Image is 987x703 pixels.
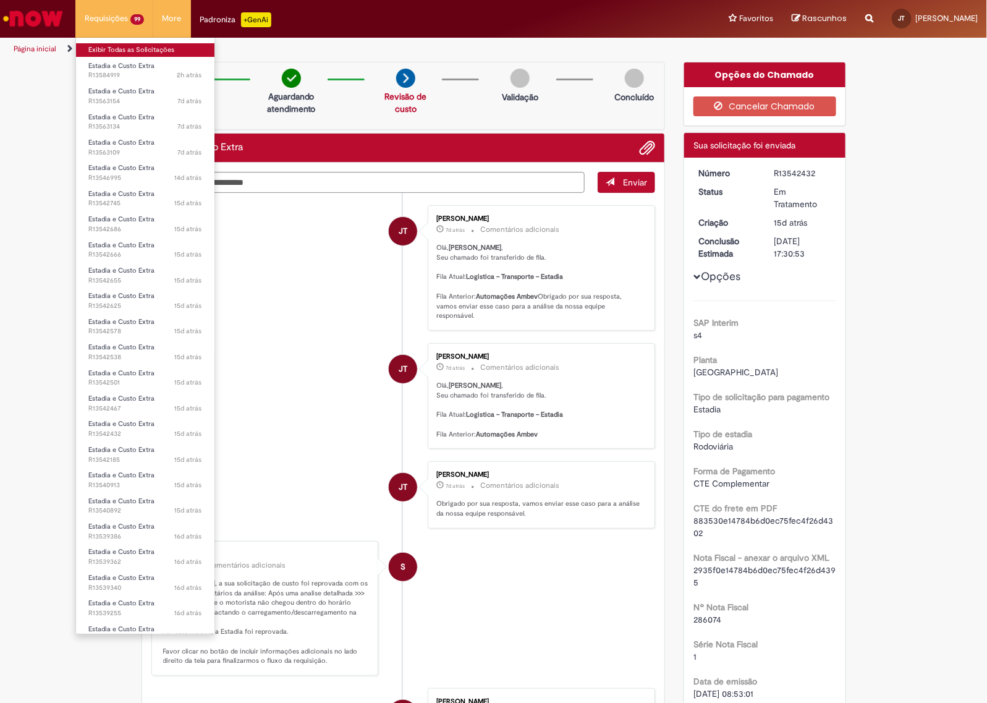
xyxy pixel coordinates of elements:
[693,404,721,415] span: Estadia
[76,315,214,338] a: Aberto R13542578 : Estadia e Custo Extra
[76,469,214,492] a: Aberto R13540913 : Estadia e Custo Extra
[175,455,202,464] span: 15d atrás
[175,506,202,515] span: 15d atrás
[88,496,155,506] span: Estadia e Custo Extra
[693,367,778,378] span: [GEOGRAPHIC_DATA]
[774,235,832,260] div: [DATE] 17:30:53
[76,59,214,82] a: Aberto R13584919 : Estadia e Custo Extra
[693,565,836,588] span: 2935f0e14784b6d0ec75fec4f26d4395
[76,367,214,390] a: Aberto R13542501 : Estadia e Custo Extra
[88,378,202,388] span: R13542501
[396,69,415,88] img: arrow-next.png
[88,419,155,428] span: Estadia e Custo Extra
[446,226,465,234] time: 25/09/2025 12:26:28
[88,163,155,173] span: Estadia e Custo Extra
[163,579,369,666] p: [PERSON_NAME], a sua solicitação de custo foi reprovada com os seguintes comentários da análise: ...
[88,624,155,634] span: Estadia e Custo Extra
[76,597,214,620] a: Aberto R13539255 : Estadia e Custo Extra
[88,250,202,260] span: R13542666
[476,292,538,301] b: Automações Ambev
[389,553,417,581] div: System
[282,69,301,88] img: check-circle-green.png
[88,291,155,300] span: Estadia e Custo Extra
[693,330,702,341] span: s4
[175,455,202,464] time: 17/09/2025 09:06:43
[389,355,417,383] div: Julio thereza
[175,224,202,234] time: 17/09/2025 10:22:25
[400,552,405,582] span: S
[476,430,538,439] b: Automações Ambev
[88,241,155,250] span: Estadia e Custo Extra
[76,187,214,210] a: Aberto R13542745 : Estadia e Custo Extra
[88,547,155,556] span: Estadia e Custo Extra
[88,608,202,618] span: R13539255
[178,122,202,131] time: 24/09/2025 14:01:30
[774,217,808,228] time: 17/09/2025 09:45:32
[175,173,202,182] span: 14d atrás
[689,216,765,229] dt: Criação
[88,113,155,122] span: Estadia e Custo Extra
[178,122,202,131] span: 7d atrás
[175,276,202,285] span: 15d atrás
[175,429,202,438] time: 17/09/2025 09:45:33
[175,480,202,490] span: 15d atrás
[693,614,721,625] span: 286074
[774,217,808,228] span: 15d atrás
[693,96,836,116] button: Cancelar Chamado
[693,651,697,662] span: 1
[76,111,214,134] a: Aberto R13563134 : Estadia e Custo Extra
[130,14,144,25] span: 99
[76,623,214,645] a: Aberto R13539187 : Estadia e Custo Extra
[693,317,739,328] b: SAP Interim
[88,87,155,96] span: Estadia e Custo Extra
[88,122,202,132] span: R13563134
[175,378,202,387] span: 15d atrás
[88,369,155,378] span: Estadia e Custo Extra
[446,482,465,490] span: 7d atrás
[689,167,765,179] dt: Número
[76,43,214,57] a: Exibir Todas as Solicitações
[774,167,832,179] div: R13542432
[436,215,642,223] div: [PERSON_NAME]
[623,177,647,188] span: Enviar
[175,506,202,515] time: 16/09/2025 16:41:57
[693,503,777,514] b: CTE do frete em PDF
[88,148,202,158] span: R13563109
[175,198,202,208] span: 15d atrás
[178,96,202,106] span: 7d atrás
[175,608,202,618] span: 16d atrás
[88,224,202,234] span: R13542686
[175,557,202,566] time: 16/09/2025 12:00:57
[88,343,155,352] span: Estadia e Custo Extra
[88,404,202,414] span: R13542467
[1,6,65,31] img: ServiceNow
[693,391,829,403] b: Tipo de solicitação para pagamento
[88,532,202,542] span: R13539386
[88,583,202,593] span: R13539340
[88,317,155,326] span: Estadia e Custo Extra
[88,394,155,403] span: Estadia e Custo Extra
[9,38,649,61] ul: Trilhas de página
[163,551,369,558] div: Sistema
[466,272,563,281] b: Logistica – Transporte – Estadia
[261,90,321,115] p: Aguardando atendimento
[399,472,407,502] span: JT
[178,148,202,157] span: 7d atrás
[446,364,465,372] span: 7d atrás
[175,224,202,234] span: 15d atrás
[76,341,214,364] a: Aberto R13542538 : Estadia e Custo Extra
[175,352,202,362] span: 15d atrás
[76,392,214,415] a: Aberto R13542467 : Estadia e Custo Extra
[88,445,155,454] span: Estadia e Custo Extra
[241,12,271,27] p: +GenAi
[178,96,202,106] time: 24/09/2025 14:05:47
[85,12,128,25] span: Requisições
[175,276,202,285] time: 17/09/2025 10:16:32
[639,140,655,156] button: Adicionar anexos
[88,96,202,106] span: R13563154
[76,136,214,159] a: Aberto R13563109 : Estadia e Custo Extra
[899,14,905,22] span: JT
[389,217,417,245] div: Julio thereza
[88,455,202,465] span: R13542185
[384,91,426,114] a: Revisão de custo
